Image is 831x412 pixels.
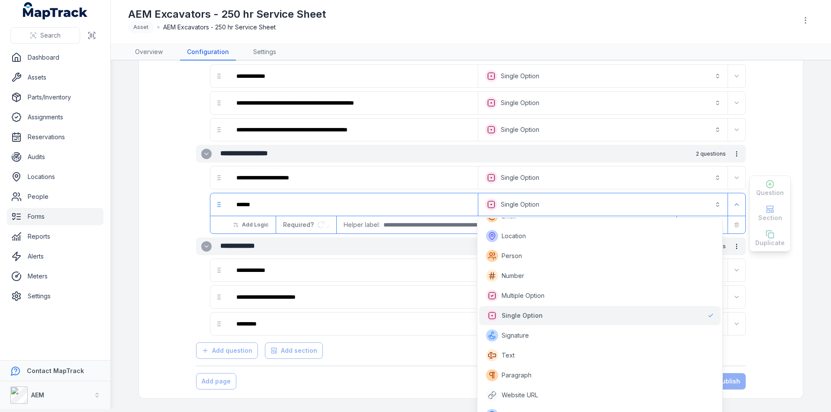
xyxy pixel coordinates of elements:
span: Add Logic [242,221,268,228]
button: Single Option [480,195,726,214]
span: Helper label: [344,220,380,229]
input: :r81:-form-item-label [317,221,329,228]
span: Required? [283,221,317,228]
span: Single Option [502,311,543,320]
button: Add Logic [228,217,274,232]
span: Number [502,271,524,280]
span: Website URL [502,391,538,399]
span: Multiple Option [502,291,544,300]
span: Paragraph [502,371,531,380]
span: Text [502,351,515,360]
span: Person [502,252,522,260]
span: Signature [502,331,529,340]
span: Location [502,232,526,240]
